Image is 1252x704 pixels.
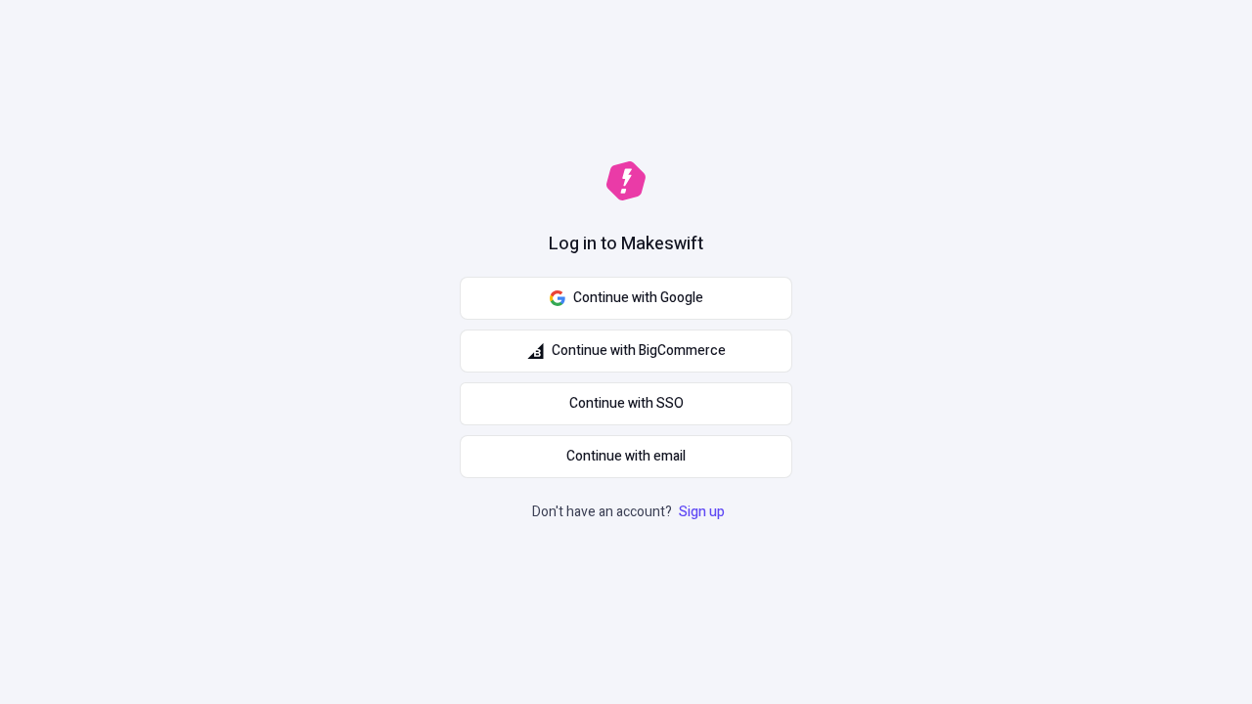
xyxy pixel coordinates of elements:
button: Continue with Google [460,277,792,320]
span: Continue with BigCommerce [552,340,726,362]
a: Sign up [675,502,729,522]
span: Continue with email [566,446,686,467]
p: Don't have an account? [532,502,729,523]
button: Continue with BigCommerce [460,330,792,373]
button: Continue with email [460,435,792,478]
a: Continue with SSO [460,382,792,425]
span: Continue with Google [573,287,703,309]
h1: Log in to Makeswift [549,232,703,257]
